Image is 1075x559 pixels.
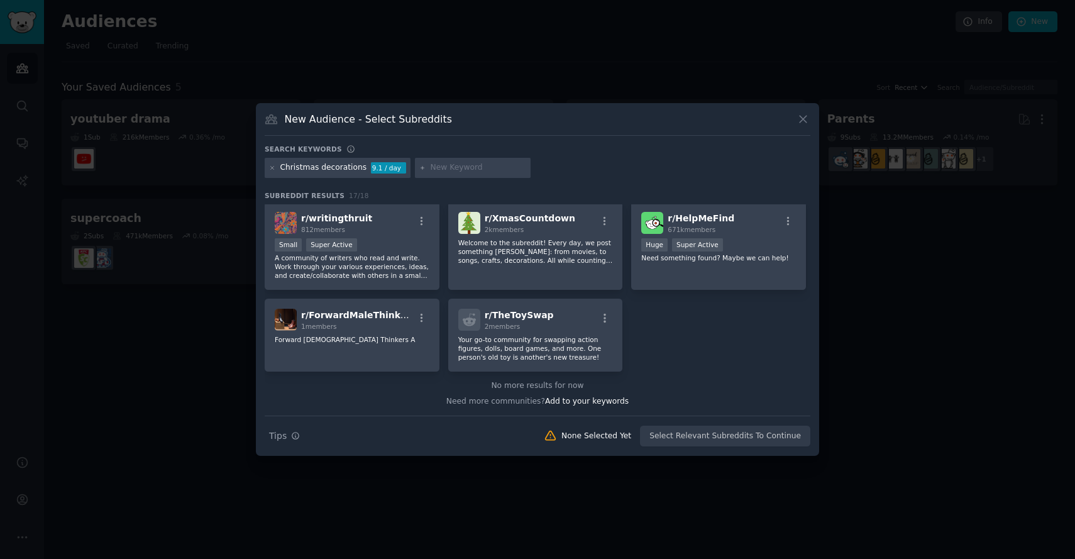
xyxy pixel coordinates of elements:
[641,253,796,262] p: Need something found? Maybe we can help!
[668,213,734,223] span: r/ HelpMeFind
[458,212,480,234] img: XmasCountdown
[306,238,357,252] div: Super Active
[458,238,613,265] p: Welcome to the subreddit! Every day, we post something [PERSON_NAME]: from movies, to songs, craf...
[301,213,372,223] span: r/ writingthruit
[301,310,422,320] span: r/ ForwardMaleThinkersA
[485,310,554,320] span: r/ TheToySwap
[561,431,631,442] div: None Selected Yet
[275,238,302,252] div: Small
[545,397,629,406] span: Add to your keywords
[485,323,521,330] span: 2 members
[275,212,297,234] img: writingthruit
[275,253,429,280] p: A community of writers who read and write. Work through your various experiences, ideas, and crea...
[431,162,526,174] input: New Keyword
[285,113,452,126] h3: New Audience - Select Subreddits
[458,335,613,362] p: Your go-to community for swapping action figures, dolls, board games, and more. One person's old ...
[265,380,810,392] div: No more results for now
[371,162,406,174] div: 9.1 / day
[485,213,575,223] span: r/ XmasCountdown
[275,335,429,344] p: Forward [DEMOGRAPHIC_DATA] Thinkers A
[280,162,367,174] div: Christmas decorations
[485,226,524,233] span: 2k members
[349,192,369,199] span: 17 / 18
[301,323,337,330] span: 1 members
[269,429,287,443] span: Tips
[301,226,345,233] span: 812 members
[265,191,345,200] span: Subreddit Results
[275,309,297,331] img: ForwardMaleThinkersA
[672,238,723,252] div: Super Active
[641,238,668,252] div: Huge
[641,212,663,234] img: HelpMeFind
[265,145,342,153] h3: Search keywords
[265,425,304,447] button: Tips
[265,392,810,407] div: Need more communities?
[668,226,715,233] span: 671k members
